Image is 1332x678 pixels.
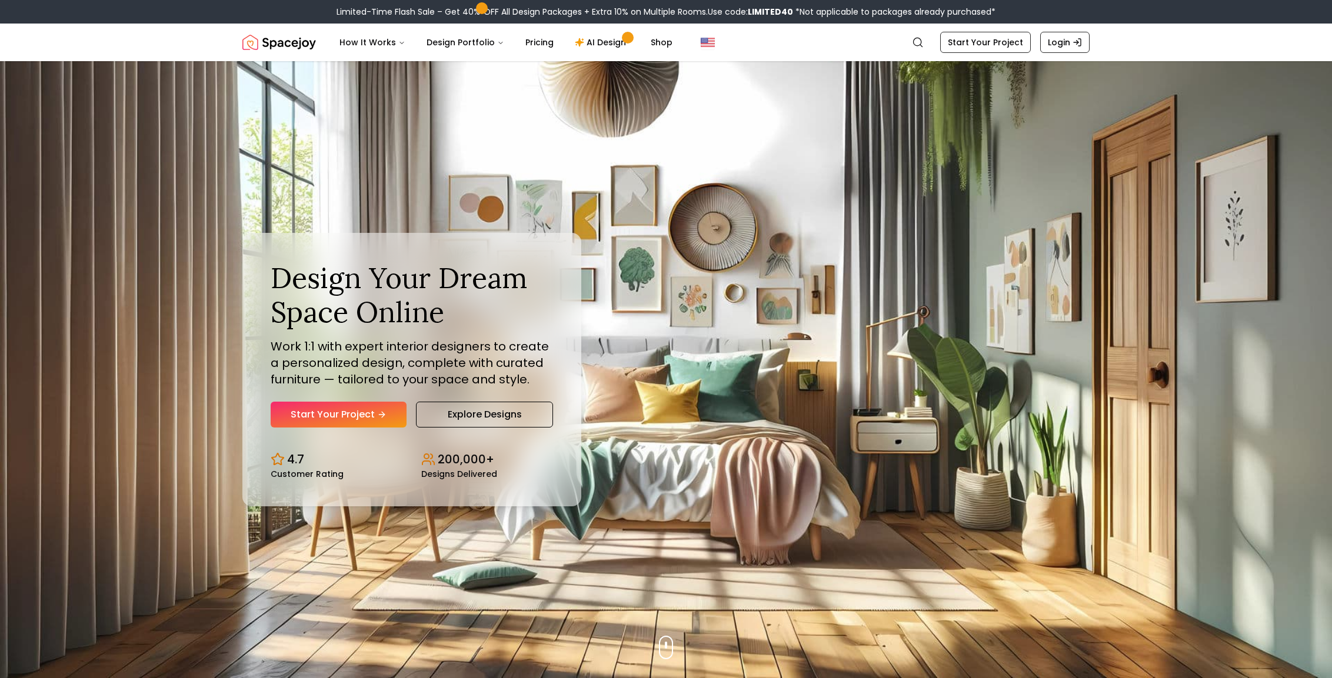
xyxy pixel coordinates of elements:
[416,402,553,427] a: Explore Designs
[701,35,715,49] img: United States
[421,470,497,478] small: Designs Delivered
[793,6,995,18] span: *Not applicable to packages already purchased*
[271,442,553,478] div: Design stats
[271,261,553,329] h1: Design Your Dream Space Online
[330,31,682,54] nav: Main
[708,6,793,18] span: Use code:
[271,402,407,427] a: Start Your Project
[271,338,553,388] p: Work 1:1 with expert interior designers to create a personalized design, complete with curated fu...
[242,24,1090,61] nav: Global
[242,31,316,54] a: Spacejoy
[330,31,415,54] button: How It Works
[271,470,344,478] small: Customer Rating
[565,31,639,54] a: AI Design
[748,6,793,18] b: LIMITED40
[337,6,995,18] div: Limited-Time Flash Sale – Get 40% OFF All Design Packages + Extra 10% on Multiple Rooms.
[438,451,494,467] p: 200,000+
[287,451,304,467] p: 4.7
[1040,32,1090,53] a: Login
[641,31,682,54] a: Shop
[242,31,316,54] img: Spacejoy Logo
[417,31,514,54] button: Design Portfolio
[940,32,1031,53] a: Start Your Project
[516,31,563,54] a: Pricing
